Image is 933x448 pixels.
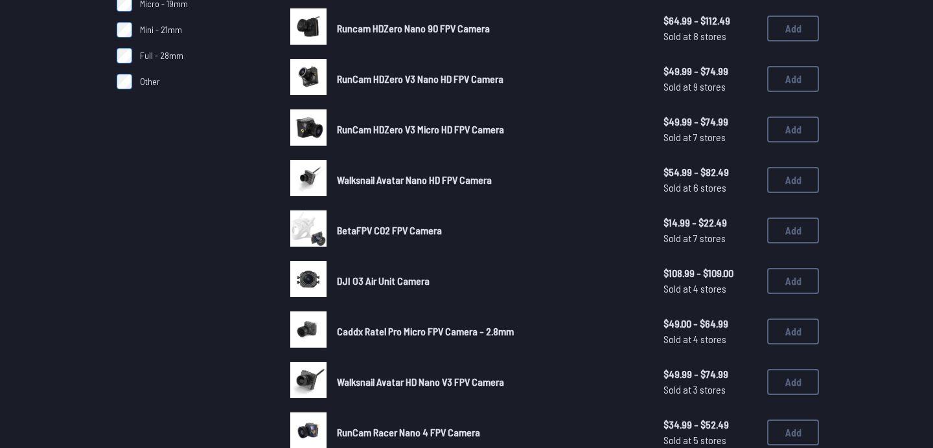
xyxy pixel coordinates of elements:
span: Caddx Ratel Pro Micro FPV Camera - 2.8mm [337,325,514,337]
button: Add [767,369,819,395]
span: RunCam HDZero V3 Micro HD FPV Camera [337,123,504,135]
a: RunCam HDZero V3 Nano HD FPV Camera [337,71,643,87]
a: Walksnail Avatar HD Nano V3 FPV Camera [337,374,643,390]
span: Runcam HDZero Nano 90 FPV Camera [337,22,490,34]
button: Add [767,268,819,294]
img: image [290,210,327,247]
img: image [290,109,327,146]
span: Walksnail Avatar HD Nano V3 FPV Camera [337,375,504,388]
input: Other [117,74,132,89]
span: Sold at 4 stores [663,281,757,297]
span: $54.99 - $82.49 [663,164,757,180]
button: Add [767,117,819,142]
span: BetaFPV C02 FPV Camera [337,224,442,236]
span: $49.99 - $74.99 [663,63,757,79]
img: image [290,362,327,398]
span: $49.00 - $64.99 [663,316,757,331]
img: image [290,8,327,45]
button: Add [767,16,819,41]
input: Full - 28mm [117,48,132,63]
a: RunCam HDZero V3 Micro HD FPV Camera [337,122,643,137]
a: image [290,261,327,301]
button: Add [767,420,819,445]
span: $108.99 - $109.00 [663,265,757,281]
span: RunCam HDZero V3 Nano HD FPV Camera [337,73,503,85]
a: image [290,311,327,352]
span: $34.99 - $52.49 [663,417,757,432]
a: Walksnail Avatar Nano HD FPV Camera [337,172,643,188]
input: Mini - 21mm [117,22,132,38]
span: Sold at 8 stores [663,28,757,44]
a: image [290,210,327,251]
span: Walksnail Avatar Nano HD FPV Camera [337,174,492,186]
a: image [290,109,327,150]
a: image [290,362,327,402]
a: image [290,8,327,49]
span: $49.99 - $74.99 [663,114,757,129]
span: Other [140,75,160,88]
span: Sold at 9 stores [663,79,757,95]
span: $49.99 - $74.99 [663,366,757,382]
button: Add [767,66,819,92]
span: Full - 28mm [140,49,183,62]
span: Sold at 5 stores [663,432,757,448]
img: image [290,160,327,196]
img: image [290,59,327,95]
span: Sold at 7 stores [663,230,757,246]
span: $64.99 - $112.49 [663,13,757,28]
a: DJI O3 Air Unit Camera [337,273,643,289]
span: Sold at 6 stores [663,180,757,196]
a: RunCam Racer Nano 4 FPV Camera [337,425,643,440]
span: Sold at 3 stores [663,382,757,398]
a: Caddx Ratel Pro Micro FPV Camera - 2.8mm [337,324,643,339]
button: Add [767,319,819,344]
a: Runcam HDZero Nano 90 FPV Camera [337,21,643,36]
button: Add [767,218,819,243]
span: Mini - 21mm [140,23,182,36]
span: RunCam Racer Nano 4 FPV Camera [337,426,480,438]
span: $14.99 - $22.49 [663,215,757,230]
a: BetaFPV C02 FPV Camera [337,223,643,238]
img: image [290,261,327,297]
a: image [290,59,327,99]
span: DJI O3 Air Unit Camera [337,274,430,287]
span: Sold at 4 stores [663,331,757,347]
a: image [290,160,327,200]
button: Add [767,167,819,193]
span: Sold at 7 stores [663,129,757,145]
img: image [290,311,327,348]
